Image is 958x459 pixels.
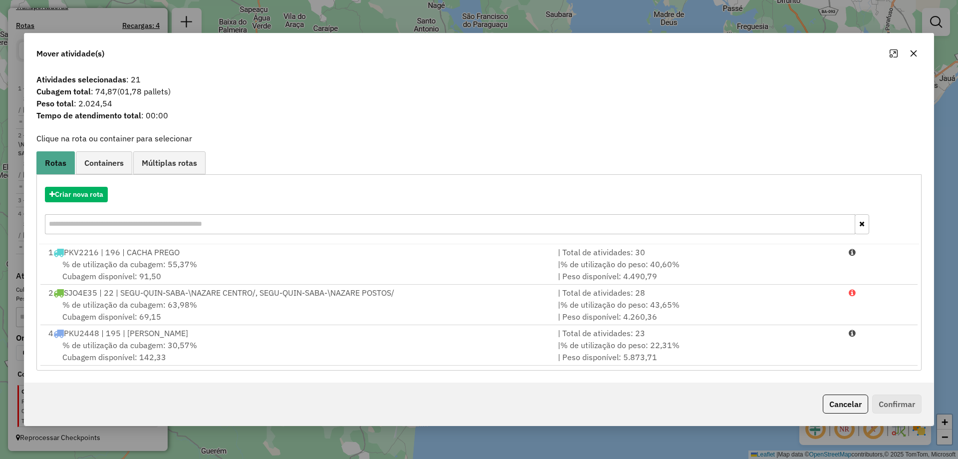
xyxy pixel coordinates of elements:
[560,259,680,269] span: % de utilização do peso: 40,60%
[42,246,552,258] div: 1
[62,259,197,269] span: % de utilização da cubagem: 55,37%
[45,187,108,202] button: Criar nova rota
[36,74,126,84] strong: Atividades selecionadas
[552,327,843,339] div: | Total de atividades: 23
[42,327,552,339] div: 4
[560,300,680,310] span: % de utilização do peso: 43,65%
[36,47,104,59] span: Mover atividade(s)
[886,45,902,61] button: Maximize
[30,73,928,85] span: : 21
[42,339,552,363] div: Cubagem disponível: 142,33
[552,299,843,323] div: | | Peso disponível: 4.260,36
[45,159,66,167] span: Rotas
[42,258,552,282] div: Cubagem disponível: 91,50
[823,395,868,414] button: Cancelar
[42,299,552,323] div: Cubagem disponível: 69,15
[84,159,124,167] span: Containers
[849,329,856,337] i: Porcentagens após mover as atividades: Cubagem: 67,09% Peso: 49,09%
[30,97,928,109] span: : 2.024,54
[62,340,197,350] span: % de utilização da cubagem: 30,57%
[36,98,74,108] strong: Peso total
[552,287,843,299] div: | Total de atividades: 28
[30,109,928,121] span: : 00:00
[36,110,141,120] strong: Tempo de atendimento total
[552,339,843,363] div: | | Peso disponível: 5.873,71
[552,258,843,282] div: | | Peso disponível: 4.490,79
[36,132,192,144] label: Clique na rota ou container para selecionar
[36,86,91,96] strong: Cubagem total
[849,289,856,297] i: Porcentagens após mover as atividades: Cubagem: 102,98% Peso: 70,43%
[552,246,843,258] div: | Total de atividades: 30
[64,288,394,298] span: SJO4E35 | 22 | SEGU-QUIN-SABA-\NAZARE CENTRO/, SEGU-QUIN-SABA-\NAZARE POSTOS/
[62,300,197,310] span: % de utilização da cubagem: 63,98%
[117,86,171,96] span: (01,78 pallets)
[64,328,188,338] span: PKU2448 | 195 | [PERSON_NAME]
[42,287,552,299] div: 2
[142,159,197,167] span: Múltiplas rotas
[64,247,180,257] span: PKV2216 | 196 | CACHA PREGO
[849,248,856,256] i: Porcentagens após mover as atividades: Cubagem: 91,89% Peso: 67,38%
[30,85,928,97] span: : 74,87
[560,340,680,350] span: % de utilização do peso: 22,31%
